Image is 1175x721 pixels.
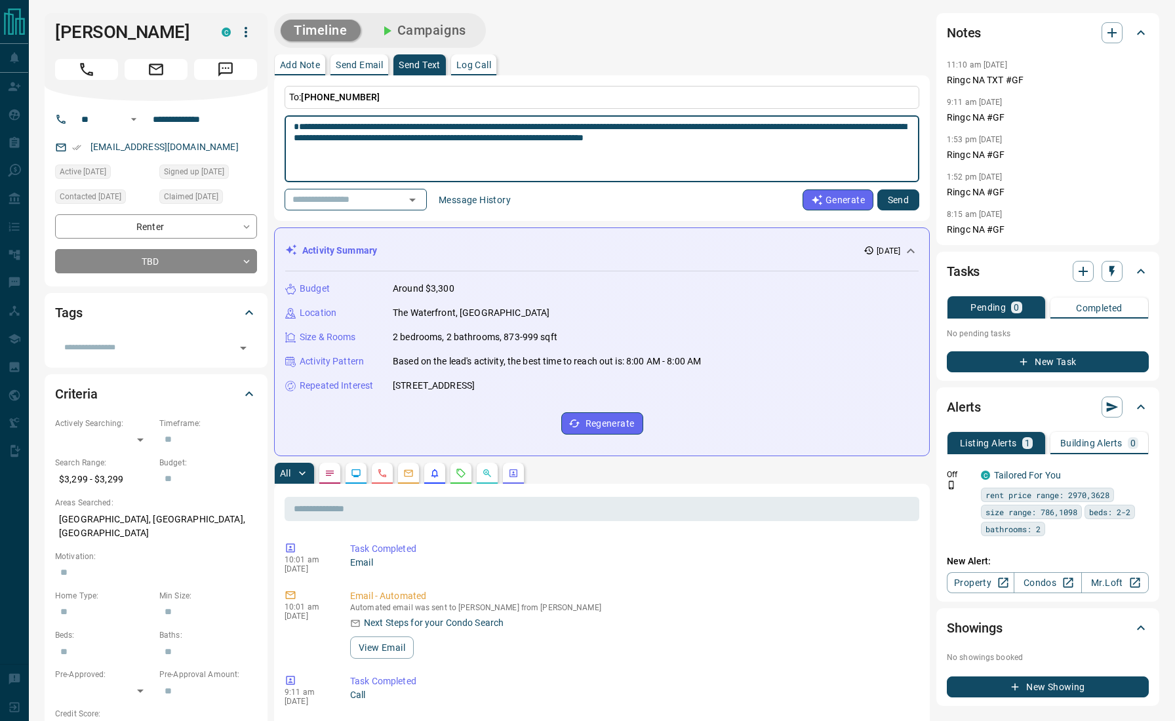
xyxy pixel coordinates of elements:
svg: Lead Browsing Activity [351,468,361,478]
p: [DATE] [285,697,330,706]
svg: Emails [403,468,414,478]
div: Criteria [55,378,257,410]
svg: Requests [456,468,466,478]
button: New Task [947,351,1149,372]
svg: Calls [377,468,388,478]
p: Off [947,469,973,480]
svg: Email Verified [72,143,81,152]
div: Tags [55,297,257,328]
p: New Alert: [947,555,1149,568]
p: [STREET_ADDRESS] [393,379,475,393]
h2: Showings [947,617,1003,638]
button: Timeline [281,20,361,41]
button: Regenerate [561,412,643,435]
p: Call [350,688,914,702]
button: Generate [803,189,873,210]
p: Pre-Approved: [55,669,153,680]
h2: Alerts [947,397,981,418]
p: Email - Automated [350,589,914,603]
p: Min Size: [159,590,257,602]
p: Activity Pattern [300,355,364,368]
h2: Tasks [947,261,980,282]
p: Automated email was sent to [PERSON_NAME] from [PERSON_NAME] [350,603,914,612]
p: Pre-Approval Amount: [159,669,257,680]
h1: [PERSON_NAME] [55,22,202,43]
p: [GEOGRAPHIC_DATA], [GEOGRAPHIC_DATA], [GEOGRAPHIC_DATA] [55,509,257,544]
p: [DATE] [285,564,330,574]
p: No pending tasks [947,324,1149,343]
div: Sat Aug 02 2025 [55,189,153,208]
p: Completed [1076,303,1123,313]
button: Campaigns [366,20,479,41]
span: Claimed [DATE] [164,190,218,203]
p: 0 [1130,438,1136,448]
button: View Email [350,636,414,659]
p: 1 [1025,438,1030,448]
p: 11:10 am [DATE] [947,60,1007,69]
p: The Waterfront, [GEOGRAPHIC_DATA] [393,306,549,320]
button: Send [877,189,919,210]
p: Ringc NA #GF [947,111,1149,125]
button: Open [126,111,142,127]
p: 9:11 am [DATE] [947,98,1003,107]
p: Motivation: [55,551,257,562]
p: Credit Score: [55,708,257,720]
span: Signed up [DATE] [164,165,224,178]
p: Task Completed [350,674,914,688]
h2: Tags [55,302,82,323]
svg: Push Notification Only [947,480,956,490]
div: condos.ca [222,28,231,37]
p: [DATE] [285,612,330,621]
span: bathrooms: 2 [986,522,1041,536]
p: Building Alerts [1060,438,1123,448]
a: Property [947,572,1014,593]
p: Send Email [336,60,383,69]
p: Log Call [456,60,491,69]
span: [PHONE_NUMBER] [301,92,380,102]
p: 2 bedrooms, 2 bathrooms, 873-999 sqft [393,330,557,344]
p: Activity Summary [302,244,377,258]
p: Size & Rooms [300,330,356,344]
div: Notes [947,17,1149,49]
button: Open [403,191,422,209]
span: Active [DATE] [60,165,106,178]
p: Task Completed [350,542,914,556]
button: Open [234,339,252,357]
p: Timeframe: [159,418,257,429]
p: Ringc NA #GF [947,223,1149,237]
h2: Criteria [55,383,98,404]
p: Areas Searched: [55,497,257,509]
div: Sat Aug 02 2025 [55,165,153,183]
a: [EMAIL_ADDRESS][DOMAIN_NAME] [90,142,239,152]
p: Beds: [55,629,153,641]
p: No showings booked [947,652,1149,663]
p: 1:52 pm [DATE] [947,172,1003,182]
span: beds: 2-2 [1089,505,1130,518]
p: Baths: [159,629,257,641]
p: Ringc NA #GF [947,148,1149,162]
p: Add Note [280,60,320,69]
div: Alerts [947,391,1149,423]
p: Next Steps for your Condo Search [364,616,504,630]
p: Budget: [159,457,257,469]
div: Showings [947,612,1149,644]
p: Around $3,300 [393,282,454,296]
p: All [280,469,290,478]
p: Search Range: [55,457,153,469]
p: Budget [300,282,330,296]
p: 1:53 pm [DATE] [947,135,1003,144]
p: Location [300,306,336,320]
span: Call [55,59,118,80]
p: 9:11 am [285,688,330,697]
p: Home Type: [55,590,153,602]
div: condos.ca [981,471,990,480]
button: New Showing [947,676,1149,697]
p: 8:15 am [DATE] [947,210,1003,219]
p: Email [350,556,914,570]
p: Listing Alerts [960,438,1017,448]
div: Activity Summary[DATE] [285,239,919,263]
svg: Opportunities [482,468,492,478]
span: Email [125,59,188,80]
a: Condos [1014,572,1081,593]
div: Tasks [947,256,1149,287]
